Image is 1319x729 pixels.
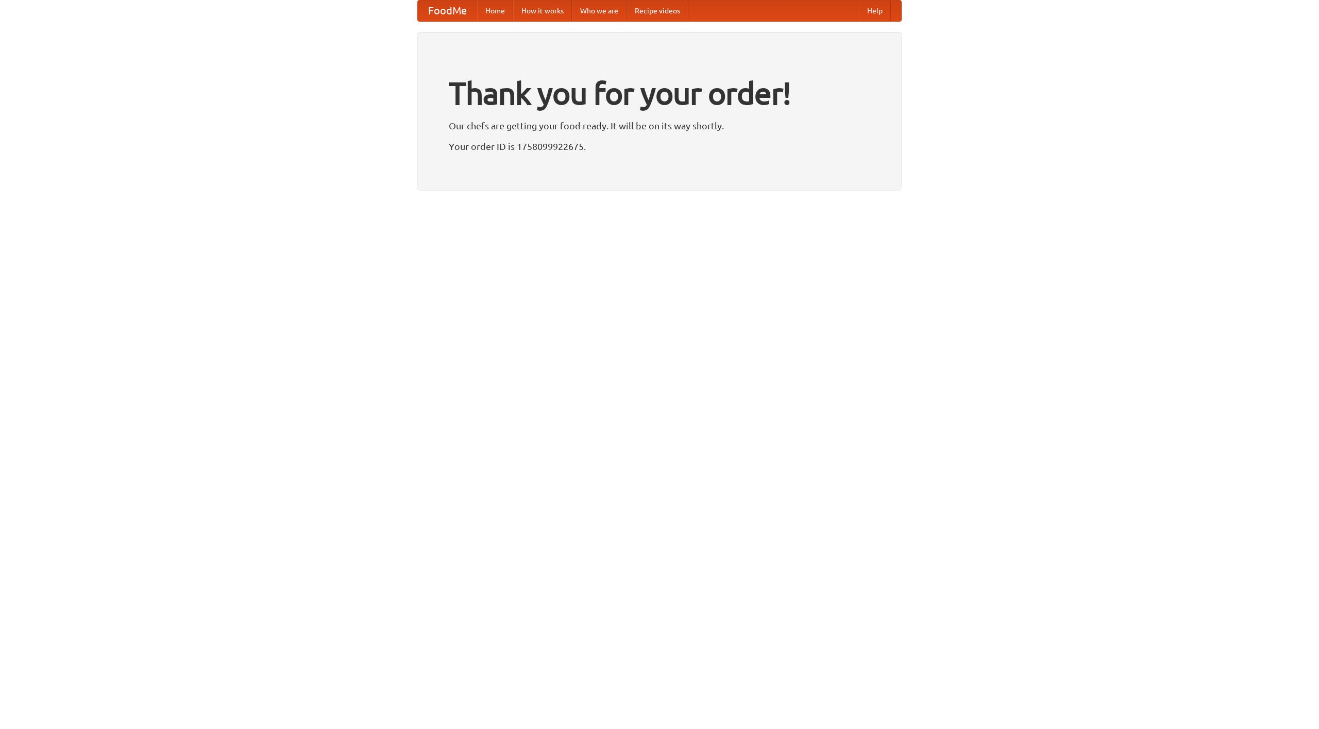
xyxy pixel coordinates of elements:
a: Help [859,1,891,21]
a: How it works [513,1,572,21]
p: Our chefs are getting your food ready. It will be on its way shortly. [449,118,870,133]
a: Recipe videos [627,1,688,21]
a: Who we are [572,1,627,21]
a: Home [477,1,513,21]
p: Your order ID is 1758099922675. [449,139,870,154]
h1: Thank you for your order! [449,69,870,118]
a: FoodMe [418,1,477,21]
